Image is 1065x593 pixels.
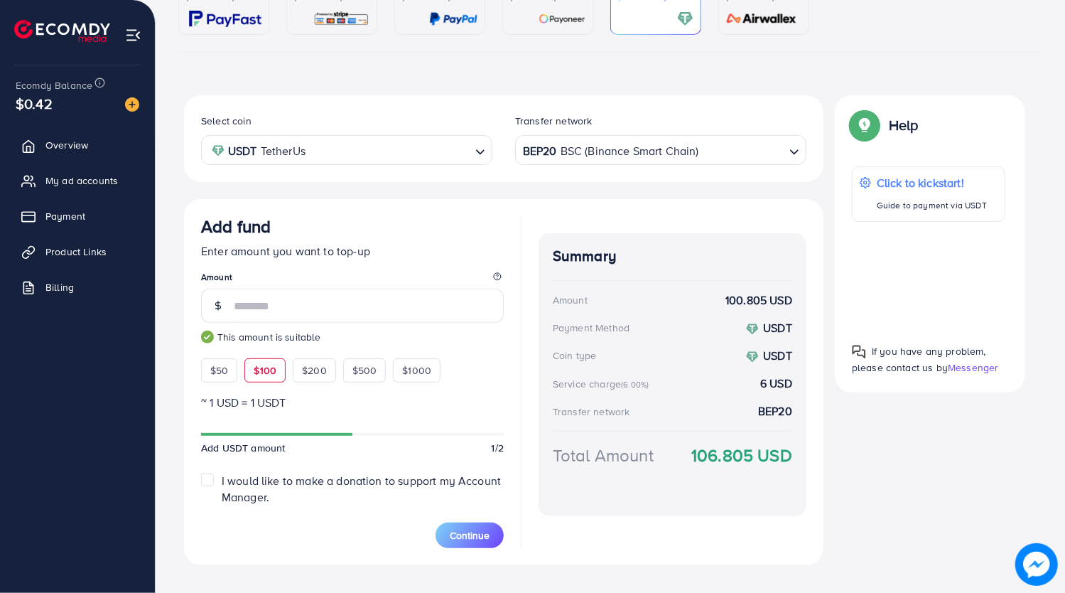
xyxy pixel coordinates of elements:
strong: BEP20 [758,403,792,420]
p: Click to kickstart! [877,174,987,191]
strong: USDT [763,348,792,363]
div: Search for option [515,135,806,164]
a: Billing [11,273,144,301]
span: TetherUs [261,141,306,161]
img: card [313,11,369,27]
p: ~ 1 USD = 1 USDT [201,394,504,411]
strong: BEP20 [523,141,557,161]
img: coin [212,144,225,157]
div: Amount [553,293,588,307]
h3: Add fund [201,216,271,237]
img: guide [201,331,214,343]
span: If you have any problem, please contact us by [852,344,986,375]
p: Guide to payment via USDT [877,197,987,214]
span: $1000 [402,363,431,378]
img: Popup guide [852,345,866,359]
img: coin [746,351,759,363]
span: I would like to make a donation to support my Account Manager. [222,473,501,505]
img: card [429,11,477,27]
img: image [1015,543,1058,586]
img: card [677,11,693,27]
div: Payment Method [553,321,629,335]
div: Coin type [553,348,596,363]
img: menu [125,27,141,43]
strong: 6 USD [760,375,792,392]
img: coin [746,323,759,336]
a: Product Links [11,237,144,266]
span: $100 [254,363,276,378]
p: Enter amount you want to top-up [201,242,504,260]
span: $0.42 [16,93,53,114]
div: Service charge [553,377,653,391]
p: Help [889,117,919,134]
img: logo [14,20,110,42]
span: $50 [210,363,228,378]
span: Ecomdy Balance [16,78,92,92]
button: Continue [436,523,504,548]
a: Payment [11,202,144,230]
div: Transfer network [553,405,630,419]
span: Messenger [948,360,998,375]
legend: Amount [201,271,504,289]
span: Add USDT amount [201,441,285,455]
img: card [539,11,585,27]
small: This amount is suitable [201,330,504,344]
a: My ad accounts [11,166,144,195]
img: image [125,97,139,112]
span: Product Links [45,245,107,259]
img: card [189,11,261,27]
img: card [722,11,801,27]
div: Total Amount [553,443,654,468]
span: Payment [45,209,85,223]
a: Overview [11,131,144,159]
strong: USDT [228,141,257,161]
span: Billing [45,280,74,294]
span: Continue [450,528,490,543]
img: Popup guide [852,112,877,138]
span: My ad accounts [45,173,118,188]
h4: Summary [553,247,792,265]
span: $200 [302,363,327,378]
span: Overview [45,138,88,152]
strong: 106.805 USD [691,443,792,468]
span: $500 [352,363,377,378]
small: (6.00%) [621,379,649,390]
div: Search for option [201,135,492,164]
label: Transfer network [515,114,593,128]
strong: 100.805 USD [725,292,792,309]
input: Search for option [701,139,784,161]
span: BSC (Binance Smart Chain) [561,141,699,161]
label: Select coin [201,114,252,128]
strong: USDT [763,320,792,336]
input: Search for option [310,139,470,161]
span: 1/2 [492,441,504,455]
